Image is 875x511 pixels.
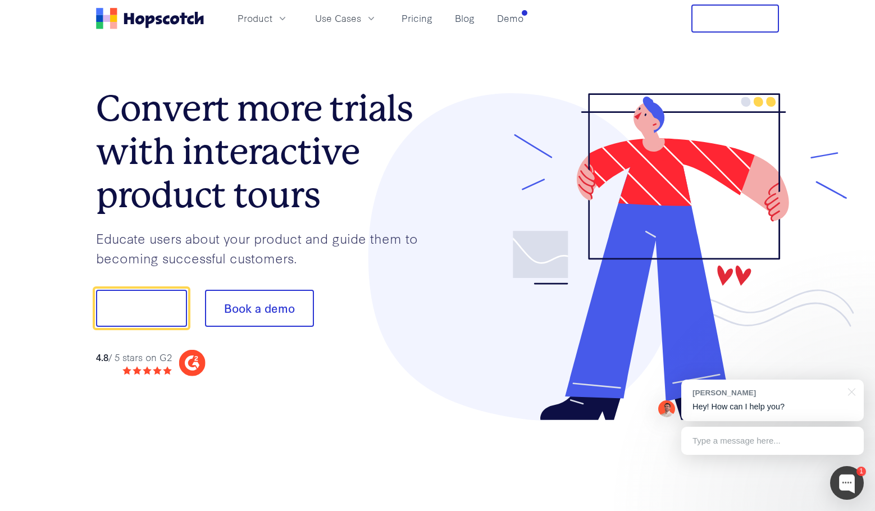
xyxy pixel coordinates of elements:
p: Hey! How can I help you? [692,401,853,413]
img: Mark Spera [658,400,675,417]
a: Demo [493,9,528,28]
strong: 4.8 [96,350,108,363]
a: Blog [450,9,479,28]
a: Pricing [397,9,437,28]
h1: Convert more trials with interactive product tours [96,87,438,216]
p: Educate users about your product and guide them to becoming successful customers. [96,229,438,267]
button: Product [231,9,295,28]
button: Book a demo [205,290,314,327]
div: / 5 stars on G2 [96,350,172,364]
div: 1 [856,467,866,476]
span: Use Cases [315,11,361,25]
a: Home [96,8,204,29]
span: Product [238,11,272,25]
div: Type a message here... [681,427,864,455]
button: Free Trial [691,4,779,33]
button: Show me! [96,290,187,327]
button: Use Cases [308,9,384,28]
div: [PERSON_NAME] [692,387,841,398]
